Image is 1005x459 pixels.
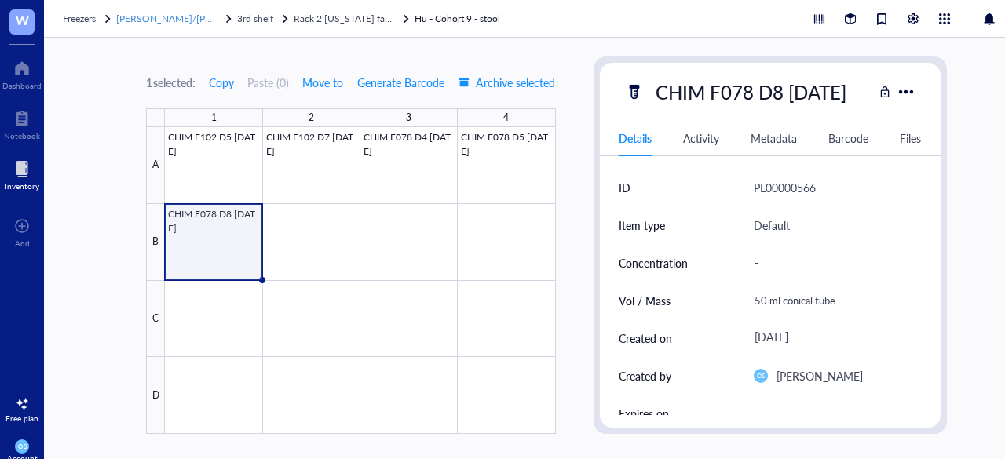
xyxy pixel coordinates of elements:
[619,217,665,234] div: Item type
[18,443,26,450] span: OS
[16,10,29,30] span: W
[458,70,556,95] button: Archive selected
[116,11,234,27] a: [PERSON_NAME]/[PERSON_NAME]
[116,12,272,25] span: [PERSON_NAME]/[PERSON_NAME]
[683,129,719,147] div: Activity
[15,239,30,248] div: Add
[146,74,195,91] div: 1 selected:
[2,56,42,90] a: Dashboard
[209,76,234,89] span: Copy
[237,11,411,27] a: 3rd shelfRack 2 [US_STATE] farm / [GEOGRAPHIC_DATA]/Influenza Challenge study
[747,324,915,352] div: [DATE]
[208,70,235,95] button: Copy
[5,156,39,191] a: Inventory
[757,372,765,379] span: OS
[900,129,921,147] div: Files
[751,129,797,147] div: Metadata
[619,367,671,384] div: Created by
[415,11,503,27] a: Hu - Cohort 9 - stool
[459,76,555,89] span: Archive selected
[777,366,863,385] div: [PERSON_NAME]
[4,106,40,140] a: Notebook
[247,70,289,95] button: Paste (0)
[747,246,915,279] div: -
[146,357,165,434] div: D
[619,129,652,147] div: Details
[406,108,411,127] div: 3
[754,216,790,235] div: Default
[619,254,688,271] div: Concentration
[294,12,611,25] span: Rack 2 [US_STATE] farm / [GEOGRAPHIC_DATA]/Influenza Challenge study
[619,179,630,196] div: ID
[747,284,915,317] div: 50 ml conical tube
[4,131,40,140] div: Notebook
[357,76,444,89] span: Generate Barcode
[619,405,669,422] div: Expires on
[2,81,42,90] div: Dashboard
[619,292,671,309] div: Vol / Mass
[309,108,314,127] div: 2
[237,12,273,25] span: 3rd shelf
[146,127,165,204] div: A
[828,129,868,147] div: Barcode
[503,108,509,127] div: 4
[754,178,816,197] div: PL00000566
[63,12,96,25] span: Freezers
[747,399,915,428] div: -
[356,70,445,95] button: Generate Barcode
[5,413,38,423] div: Free plan
[211,108,217,127] div: 1
[5,181,39,191] div: Inventory
[146,281,165,358] div: C
[302,76,343,89] span: Move to
[619,330,672,347] div: Created on
[63,11,113,27] a: Freezers
[146,204,165,281] div: B
[301,70,344,95] button: Move to
[649,75,853,108] div: CHIM F078 D8 [DATE]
